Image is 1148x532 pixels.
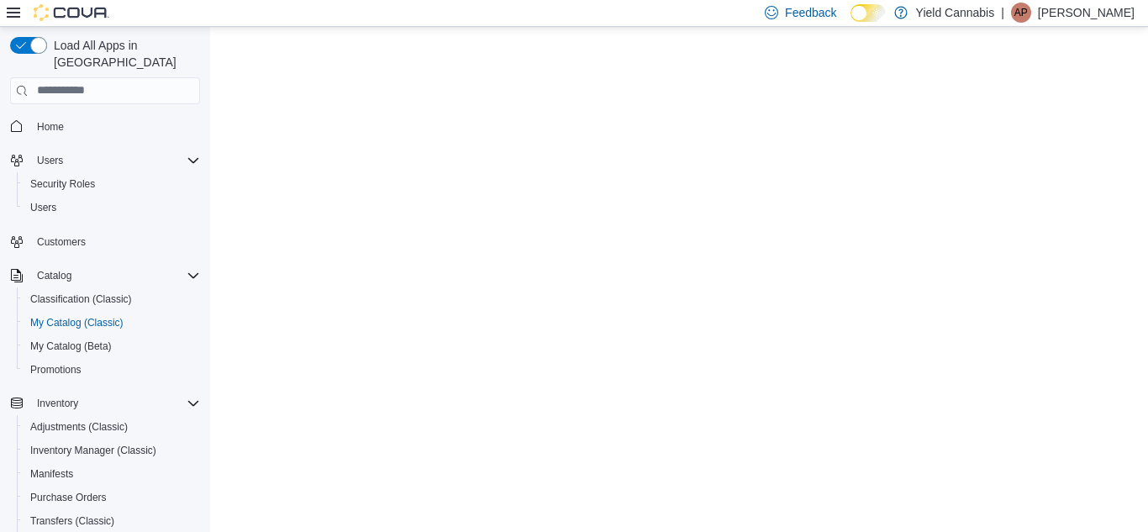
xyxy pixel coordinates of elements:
button: Users [3,149,207,172]
a: Adjustments (Classic) [24,417,134,437]
span: My Catalog (Beta) [24,336,200,356]
span: Purchase Orders [30,491,107,504]
a: Home [30,117,71,137]
span: Inventory Manager (Classic) [24,440,200,461]
span: Users [24,198,200,218]
button: Classification (Classic) [17,287,207,311]
div: Alex Pak [1011,3,1031,23]
span: Transfers (Classic) [24,511,200,531]
img: Cova [34,4,109,21]
span: Users [37,154,63,167]
span: Purchase Orders [24,487,200,508]
p: | [1001,3,1004,23]
span: My Catalog (Classic) [24,313,200,333]
span: Security Roles [30,177,95,191]
span: Adjustments (Classic) [24,417,200,437]
a: Purchase Orders [24,487,113,508]
button: Inventory Manager (Classic) [17,439,207,462]
a: Manifests [24,464,80,484]
a: My Catalog (Classic) [24,313,130,333]
button: Adjustments (Classic) [17,415,207,439]
span: Adjustments (Classic) [30,420,128,434]
button: My Catalog (Beta) [17,334,207,358]
button: Security Roles [17,172,207,196]
span: Promotions [24,360,200,380]
span: Security Roles [24,174,200,194]
span: Inventory [37,397,78,410]
span: Customers [37,235,86,249]
span: Dark Mode [850,22,851,23]
a: Security Roles [24,174,102,194]
button: My Catalog (Classic) [17,311,207,334]
span: Catalog [30,266,200,286]
input: Dark Mode [850,4,886,22]
span: Catalog [37,269,71,282]
button: Purchase Orders [17,486,207,509]
button: Home [3,114,207,139]
button: Inventory [30,393,85,413]
span: Users [30,150,200,171]
span: Manifests [24,464,200,484]
span: Classification (Classic) [24,289,200,309]
a: Transfers (Classic) [24,511,121,531]
span: Inventory Manager (Classic) [30,444,156,457]
a: Users [24,198,63,218]
span: Promotions [30,363,82,377]
button: Manifests [17,462,207,486]
span: Classification (Classic) [30,292,132,306]
button: Inventory [3,392,207,415]
span: AP [1014,3,1028,23]
button: Users [30,150,70,171]
a: My Catalog (Beta) [24,336,118,356]
a: Customers [30,232,92,252]
button: Catalog [3,264,207,287]
span: Users [30,201,56,214]
span: Inventory [30,393,200,413]
span: My Catalog (Beta) [30,340,112,353]
a: Classification (Classic) [24,289,139,309]
span: Load All Apps in [GEOGRAPHIC_DATA] [47,37,200,71]
p: Yield Cannabis [916,3,995,23]
p: [PERSON_NAME] [1038,3,1135,23]
span: Customers [30,231,200,252]
button: Promotions [17,358,207,382]
a: Promotions [24,360,88,380]
button: Catalog [30,266,78,286]
span: Home [37,120,64,134]
button: Customers [3,229,207,254]
a: Inventory Manager (Classic) [24,440,163,461]
span: Manifests [30,467,73,481]
span: Transfers (Classic) [30,514,114,528]
button: Users [17,196,207,219]
span: Feedback [785,4,836,21]
span: My Catalog (Classic) [30,316,124,329]
span: Home [30,116,200,137]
